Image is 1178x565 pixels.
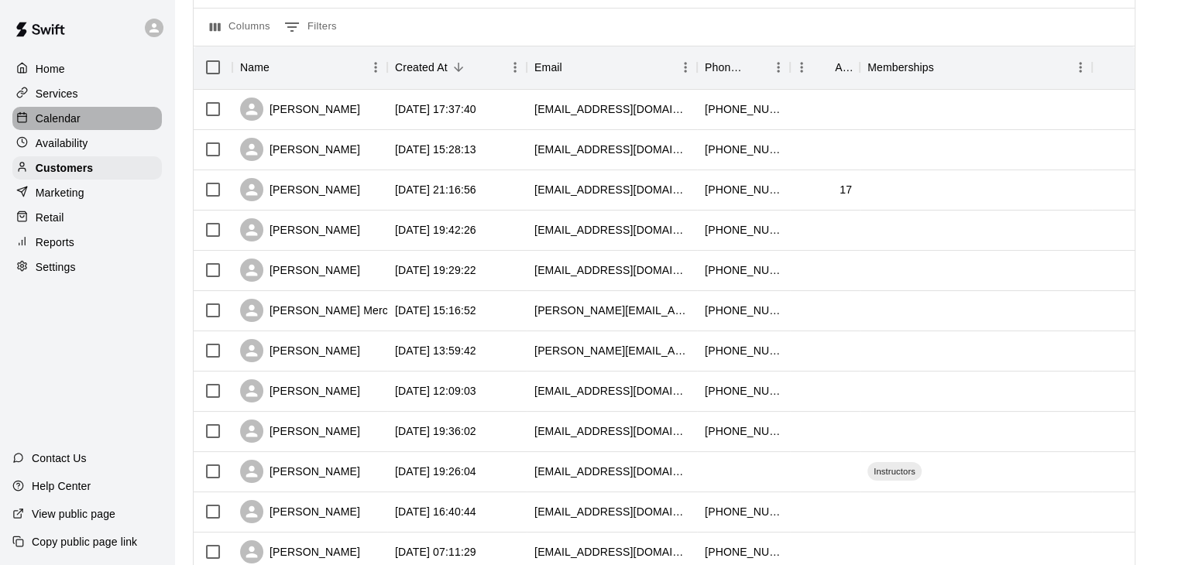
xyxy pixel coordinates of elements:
[12,107,162,130] a: Calendar
[36,135,88,151] p: Availability
[12,206,162,229] a: Retail
[395,101,476,117] div: 2025-09-16 17:37:40
[395,544,476,560] div: 2025-09-09 07:11:29
[395,303,476,318] div: 2025-09-14 15:16:52
[534,544,689,560] div: emilymrettig@gmail.com
[1069,56,1092,79] button: Menu
[270,56,291,78] button: Sort
[36,111,81,126] p: Calendar
[32,450,87,466] p: Contact Us
[867,46,934,89] div: Memberships
[36,235,74,250] p: Reports
[12,181,162,204] a: Marketing
[395,504,476,519] div: 2025-09-09 16:40:44
[534,142,689,157] div: liz14627@gmail.com
[562,56,584,78] button: Sort
[12,82,162,105] a: Services
[705,303,782,318] div: +19099174519
[527,46,697,89] div: Email
[32,506,115,522] p: View public page
[240,339,360,362] div: [PERSON_NAME]
[867,462,922,481] div: Instructors
[36,160,93,176] p: Customers
[36,185,84,200] p: Marketing
[705,423,782,439] div: +18179058665
[790,46,860,89] div: Age
[534,423,689,439] div: n.dearing413@gmail.com
[395,182,476,197] div: 2025-09-15 21:16:56
[395,464,476,479] div: 2025-09-09 19:26:04
[395,46,448,89] div: Created At
[32,478,91,494] p: Help Center
[395,343,476,358] div: 2025-09-14 13:59:42
[36,61,65,77] p: Home
[240,259,360,282] div: [PERSON_NAME]
[12,156,162,180] a: Customers
[534,182,689,197] div: bradenparker213@gmail.com
[240,98,360,121] div: [PERSON_NAME]
[705,182,782,197] div: +19403895463
[395,222,476,238] div: 2025-09-14 19:42:26
[767,56,790,79] button: Menu
[206,15,274,39] button: Select columns
[240,178,360,201] div: [PERSON_NAME]
[534,222,689,238] div: rn.stone@yahoo.com
[12,231,162,254] a: Reports
[12,132,162,155] a: Availability
[395,142,476,157] div: 2025-09-16 15:28:13
[240,218,360,241] div: [PERSON_NAME]
[12,255,162,279] a: Settings
[705,544,782,560] div: +18172665808
[534,101,689,117] div: joshuarettig@gmail.com
[534,383,689,399] div: sarabeth310@gmail.com
[32,534,137,550] p: Copy public page link
[395,262,476,278] div: 2025-09-14 19:29:22
[705,142,782,157] div: +17083418983
[240,46,270,89] div: Name
[534,464,689,479] div: jmrays@hotmail.com
[534,46,562,89] div: Email
[448,56,469,78] button: Sort
[705,262,782,278] div: +18176807691
[705,504,782,519] div: +18178810605
[534,303,689,318] div: lindy.mercante@gmail.com
[705,343,782,358] div: +18176375205
[387,46,527,89] div: Created At
[790,56,813,79] button: Menu
[534,262,689,278] div: owenstone2029@yahoo.com
[697,46,790,89] div: Phone Number
[36,259,76,275] p: Settings
[705,46,745,89] div: Phone Number
[36,86,78,101] p: Services
[813,56,835,78] button: Sort
[934,56,956,78] button: Sort
[860,46,1092,89] div: Memberships
[280,15,341,39] button: Show filters
[534,504,689,519] div: drobeson2@gmail.com
[745,56,767,78] button: Sort
[835,46,852,89] div: Age
[36,210,64,225] p: Retail
[705,222,782,238] div: +17606413571
[705,101,782,117] div: +18172359889
[240,299,409,322] div: [PERSON_NAME] Mercants
[232,46,387,89] div: Name
[240,379,360,402] div: [PERSON_NAME]
[503,56,527,79] button: Menu
[867,465,922,478] span: Instructors
[240,419,360,443] div: [PERSON_NAME]
[240,500,360,523] div: [PERSON_NAME]
[840,182,852,197] div: 17
[12,57,162,80] a: Home
[240,138,360,161] div: [PERSON_NAME]
[534,343,689,358] div: amanda.paige22@yahoo.com
[395,383,476,399] div: 2025-09-12 12:09:03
